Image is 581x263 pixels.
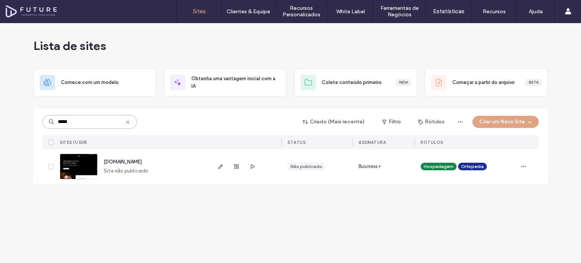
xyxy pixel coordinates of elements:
div: Obtenha uma vantagem inicial com a IA [164,68,287,96]
button: Criar um Novo Site [472,116,539,128]
span: Assinatura [359,140,386,145]
label: White Label [336,8,365,15]
div: Colete conteúdo primeiroNew [294,68,417,96]
span: Business+ [359,163,381,170]
span: Lista de sites [33,38,106,53]
label: Recursos [483,8,506,15]
span: Hospedagem [424,163,454,170]
span: Rótulos [421,140,443,145]
span: Comece com um modelo [61,79,119,86]
span: Colete conteúdo primeiro [322,79,382,86]
span: Sites (1/328) [60,140,87,145]
a: [DOMAIN_NAME] [104,159,142,165]
label: Ajuda [529,8,543,15]
label: Clientes & Equipe [227,8,270,15]
span: STATUS [287,140,306,145]
label: Estatísticas [433,8,464,15]
span: Ajuda [17,5,36,12]
button: Criado (Mais recente) [296,116,371,128]
label: Ferramentas de Negócios [373,5,426,18]
span: Ortopedia [461,163,484,170]
span: Site não publicado [104,167,148,175]
div: Não publicado [290,163,322,170]
label: Recursos Personalizados [275,5,328,18]
div: New [396,79,411,86]
button: Filtro [374,116,409,128]
div: Começar a partir do arquivoBeta [425,68,548,96]
span: Começar a partir do arquivo [452,79,515,86]
span: Obtenha uma vantagem inicial com a IA [191,75,280,90]
div: Beta [526,79,541,86]
div: Comece com um modelo [33,68,156,96]
button: Rótulos [412,116,451,128]
label: Sites [193,8,206,15]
